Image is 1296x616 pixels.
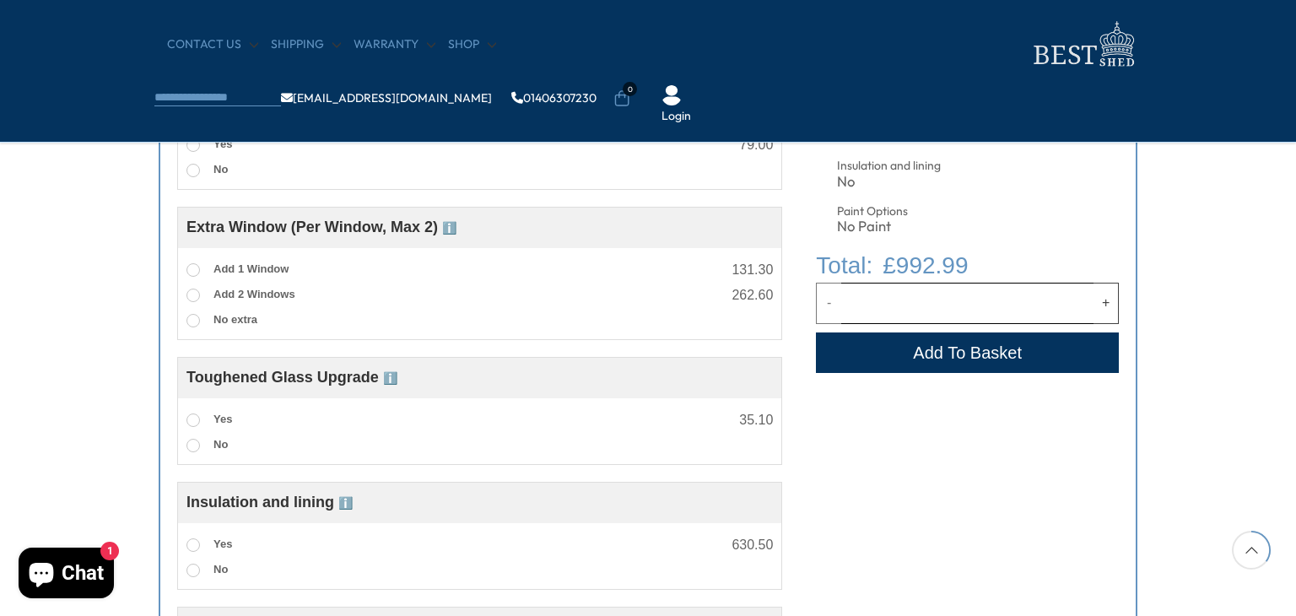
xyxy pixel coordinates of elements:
div: No Paint [837,219,975,234]
span: Yes [213,413,232,425]
div: 262.60 [732,289,773,302]
div: No [837,130,975,144]
div: Insulation and lining [837,158,975,175]
div: 630.50 [732,538,773,552]
a: Warranty [354,36,435,53]
span: No extra [213,313,257,326]
div: 79.00 [739,138,773,152]
span: No [213,163,228,176]
img: logo [1023,17,1142,72]
span: No [213,563,228,575]
a: Shop [448,36,496,53]
span: ℹ️ [383,371,397,385]
div: No [837,175,975,189]
span: ℹ️ [338,496,353,510]
span: Add 2 Windows [213,288,295,300]
input: Quantity [841,283,1093,323]
span: Add 1 Window [213,262,289,275]
button: Decrease quantity [816,283,841,323]
span: Insulation and lining [186,494,353,511]
span: 0 [623,82,637,96]
div: 131.30 [732,263,773,277]
a: Login [661,108,691,125]
inbox-online-store-chat: Shopify online store chat [13,548,119,602]
img: User Icon [661,85,682,105]
a: CONTACT US [167,36,258,53]
span: Extra Window (Per Window, Max 2) [186,219,456,235]
span: Toughened Glass Upgrade [186,369,397,386]
span: £992.99 [883,248,968,283]
a: [EMAIL_ADDRESS][DOMAIN_NAME] [281,92,492,104]
div: Paint Options [837,203,975,220]
button: Increase quantity [1093,283,1119,323]
div: 35.10 [739,413,773,427]
a: 01406307230 [511,92,597,104]
span: ℹ️ [442,221,456,235]
a: 0 [613,90,630,107]
span: Yes [213,138,232,150]
span: No [213,438,228,451]
span: Yes [213,538,232,550]
a: Shipping [271,36,341,53]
